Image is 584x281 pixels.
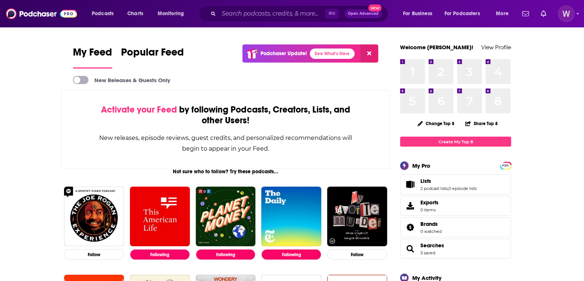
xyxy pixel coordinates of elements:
[130,249,190,260] button: Following
[64,187,124,247] img: The Joe Rogan Experience
[412,162,430,169] div: My Pro
[465,116,498,131] button: Share Top 8
[496,9,509,19] span: More
[403,9,432,19] span: For Business
[196,187,256,247] img: Planet Money
[348,12,379,16] span: Open Advanced
[403,179,417,190] a: Lists
[481,44,511,51] a: View Profile
[420,199,439,206] span: Exports
[519,7,532,20] a: Show notifications dropdown
[121,46,184,63] span: Popular Feed
[92,9,114,19] span: Podcasts
[219,8,325,20] input: Search podcasts, credits, & more...
[6,7,77,21] img: Podchaser - Follow, Share and Rate Podcasts
[121,46,184,68] a: Popular Feed
[538,7,549,20] a: Show notifications dropdown
[98,104,353,126] div: by following Podcasts, Creators, Lists, and other Users!
[196,249,256,260] button: Following
[420,242,444,249] a: Searches
[440,8,491,20] button: open menu
[310,48,355,59] a: See What's New
[345,9,382,18] button: Open AdvancedNew
[64,249,124,260] button: Follow
[420,178,477,184] a: Lists
[558,6,574,22] img: User Profile
[400,44,473,51] a: Welcome [PERSON_NAME]!
[420,178,431,184] span: Lists
[420,221,438,227] span: Brands
[152,8,194,20] button: open menu
[420,186,448,191] a: 2 podcast lists
[327,187,387,247] img: My Favorite Murder with Karen Kilgariff and Georgia Hardstark
[400,196,511,216] a: Exports
[420,207,439,213] span: 0 items
[158,9,184,19] span: Monitoring
[420,229,442,234] a: 0 watched
[61,168,390,175] div: Not sure who to follow? Try these podcasts...
[127,9,143,19] span: Charts
[403,222,417,233] a: Brands
[261,187,321,247] img: The Daily
[325,9,339,19] span: ⌘ K
[73,46,112,68] a: My Feed
[122,8,148,20] a: Charts
[444,9,480,19] span: For Podcasters
[400,137,511,147] a: Create My Top 8
[403,244,417,254] a: Searches
[130,187,190,247] img: This American Life
[261,249,321,260] button: Following
[101,104,177,115] span: Activate your Feed
[420,221,442,227] a: Brands
[501,163,510,168] a: PRO
[98,133,353,154] div: New releases, episode reviews, guest credits, and personalized recommendations will begin to appe...
[400,239,511,259] span: Searches
[73,46,112,63] span: My Feed
[558,6,574,22] button: Show profile menu
[420,250,435,255] a: 3 saved
[501,163,510,168] span: PRO
[403,201,417,211] span: Exports
[205,5,395,22] div: Search podcasts, credits, & more...
[400,217,511,237] span: Brands
[491,8,518,20] button: open menu
[400,174,511,194] span: Lists
[261,50,307,57] p: Podchaser Update!
[398,8,442,20] button: open menu
[87,8,123,20] button: open menu
[368,4,382,11] span: New
[413,119,459,128] button: Change Top 8
[73,76,170,84] a: New Releases & Guests Only
[558,6,574,22] span: Logged in as williammwhite
[449,186,477,191] a: 0 episode lists
[327,249,387,260] button: Follow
